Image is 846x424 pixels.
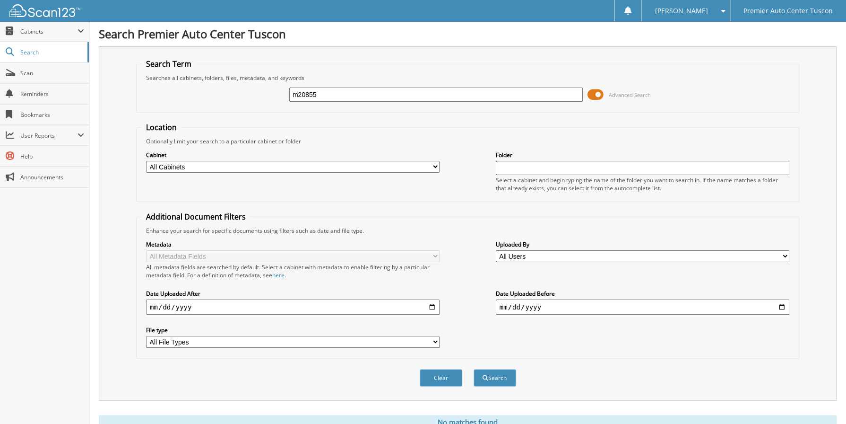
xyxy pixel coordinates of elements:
[496,240,789,248] label: Uploaded By
[146,240,440,248] label: Metadata
[9,4,80,17] img: scan123-logo-white.svg
[141,122,181,132] legend: Location
[474,369,516,387] button: Search
[496,300,789,315] input: end
[609,91,651,98] span: Advanced Search
[420,369,462,387] button: Clear
[146,290,440,298] label: Date Uploaded After
[743,8,833,14] span: Premier Auto Center Tuscon
[20,27,78,35] span: Cabinets
[20,90,84,98] span: Reminders
[496,151,789,159] label: Folder
[146,300,440,315] input: start
[20,173,84,181] span: Announcements
[141,212,250,222] legend: Additional Document Filters
[799,379,846,424] iframe: Chat Widget
[20,69,84,77] span: Scan
[141,74,794,82] div: Searches all cabinets, folders, files, metadata, and keywords
[20,111,84,119] span: Bookmarks
[496,176,789,192] div: Select a cabinet and begin typing the name of the folder you want to search in. If the name match...
[272,271,285,279] a: here
[20,132,78,140] span: User Reports
[496,290,789,298] label: Date Uploaded Before
[141,137,794,145] div: Optionally limit your search to a particular cabinet or folder
[655,8,708,14] span: [PERSON_NAME]
[141,227,794,235] div: Enhance your search for specific documents using filters such as date and file type.
[146,151,440,159] label: Cabinet
[20,152,84,160] span: Help
[99,26,837,42] h1: Search Premier Auto Center Tuscon
[141,59,196,69] legend: Search Term
[146,263,440,279] div: All metadata fields are searched by default. Select a cabinet with metadata to enable filtering b...
[20,48,83,56] span: Search
[146,326,440,334] label: File type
